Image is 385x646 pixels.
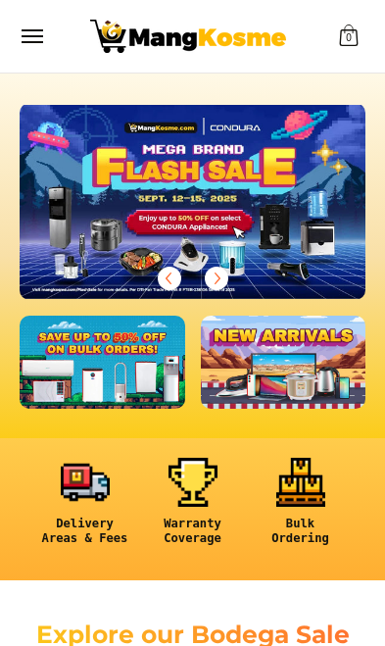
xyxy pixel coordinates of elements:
img: Mobile homepage 3bce6ff5 873b 48f2 8ce6 aa88c05839a4 [20,105,365,299]
a: <h6><strong>Warranty Coverage</strong></h6> [149,458,237,561]
button: Next [195,257,238,300]
button: Previous [148,257,191,300]
a: <h6><strong>Bulk Ordering</strong></h6> [257,458,345,561]
a: <h6><strong>Delivery Areas & Fees</strong></h6> [41,458,129,561]
img: Mang Kosme: Your Home Appliances Warehouse Sale Partner! [90,20,286,53]
span: 0 [343,34,355,42]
